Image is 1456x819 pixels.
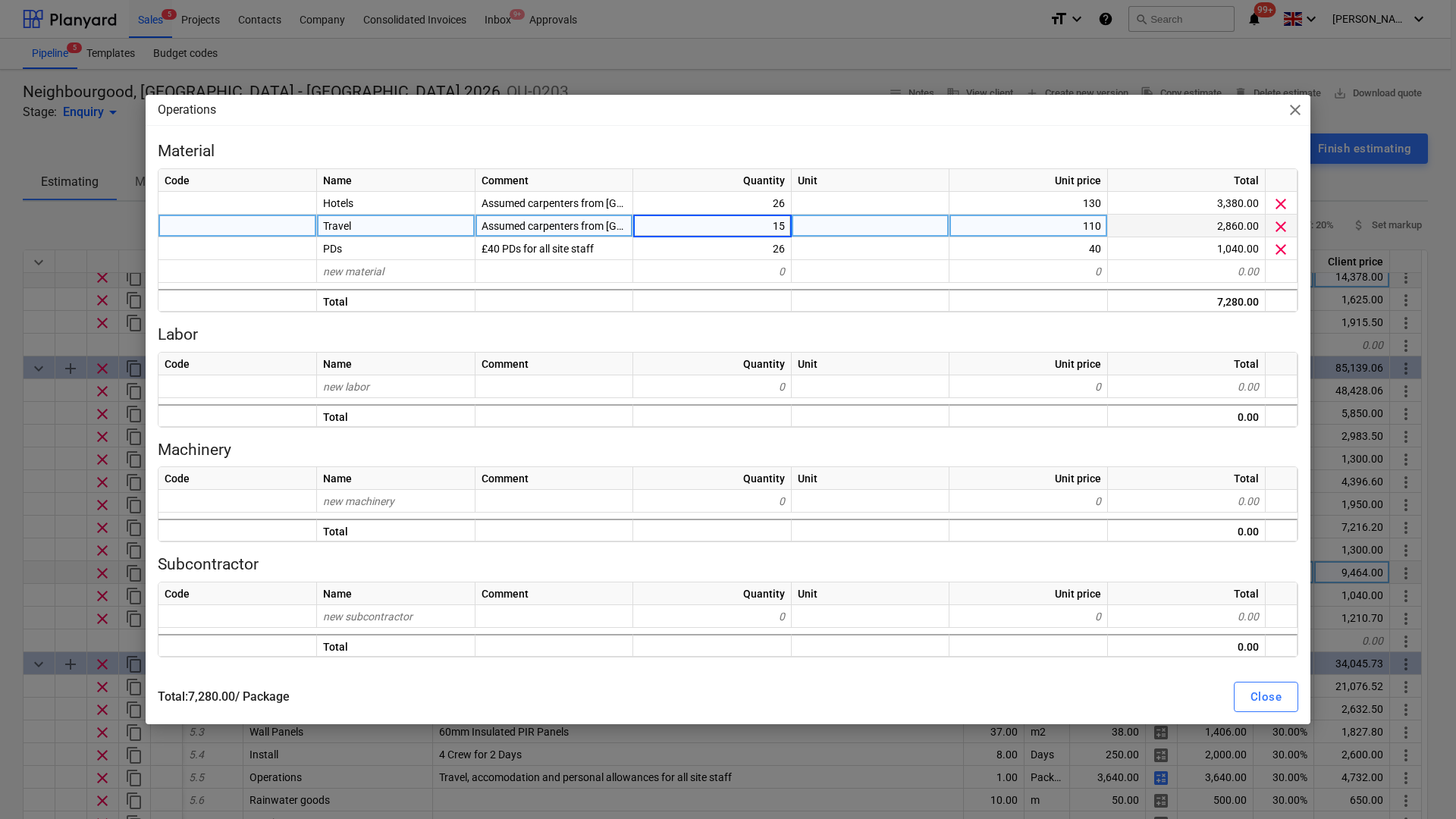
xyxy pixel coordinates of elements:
span: Delete material [1272,195,1290,213]
div: Total [317,289,475,312]
p: Operations [158,101,216,119]
p: Machinery [158,440,1298,461]
div: Quantity [633,582,792,605]
div: Total [1108,582,1266,605]
div: 0.00 [1108,490,1266,513]
div: Comment [475,467,633,490]
div: 26 [633,237,792,260]
div: Close [1250,687,1282,707]
div: 2,860.00 [1108,215,1266,237]
div: 0 [949,375,1108,398]
div: Unit price [949,353,1108,375]
div: 0 [633,375,792,398]
div: Code [158,353,317,375]
div: 0 [633,260,792,283]
div: Quantity [633,353,792,375]
div: Code [158,467,317,490]
span: Travel [323,220,351,232]
span: Delete material [1272,218,1290,236]
span: Assumed carpenters from scotland [482,220,708,232]
div: Unit [792,353,949,375]
div: Unit price [949,582,1108,605]
span: Delete material [1272,240,1290,259]
div: 0 [633,490,792,513]
div: 0.00 [1108,260,1266,283]
div: Total [1108,353,1266,375]
div: 3,380.00 [1108,192,1266,215]
div: Total [317,404,475,427]
span: close [1286,101,1304,119]
span: PDs [323,243,342,255]
div: Code [158,169,317,192]
div: Unit price [949,169,1108,192]
p: Material [158,141,1298,162]
div: 0.00 [1108,404,1266,427]
div: Quantity [633,467,792,490]
div: Comment [475,169,633,192]
div: 0 [633,605,792,628]
div: Total [1108,467,1266,490]
div: Code [158,582,317,605]
div: Name [317,582,475,605]
div: 1,040.00 [1108,237,1266,260]
div: 26 [633,192,792,215]
div: Unit [792,582,949,605]
span: new subcontractor [323,610,413,623]
iframe: Chat Widget [1380,746,1456,819]
div: Quantity [633,169,792,192]
div: Name [317,169,475,192]
div: 0 [949,490,1108,513]
div: Total [1108,169,1266,192]
div: 40 [949,237,1108,260]
span: new machinery [323,495,394,507]
span: Hotels [323,197,353,209]
span: Assumed carpenters from scotland [482,197,708,209]
p: Total : 7,280.00 / Package [158,688,755,706]
div: Total [317,634,475,657]
div: 0.00 [1108,519,1266,541]
div: 110 [949,215,1108,237]
div: Unit [792,169,949,192]
div: Total [317,519,475,541]
div: 0 [949,605,1108,628]
div: Name [317,353,475,375]
button: Close [1234,682,1298,712]
span: new labor [323,381,369,393]
div: 0.00 [1108,605,1266,628]
div: Unit price [949,467,1108,490]
p: Subcontractor [158,554,1298,576]
div: 0.00 [1108,634,1266,657]
div: Name [317,467,475,490]
span: new material [323,265,384,278]
div: 0.00 [1108,375,1266,398]
p: Labor [158,325,1298,346]
span: £40 PDs for all site staff [482,243,594,255]
div: Comment [475,582,633,605]
div: 0 [949,260,1108,283]
div: Comment [475,353,633,375]
div: 7,280.00 [1108,289,1266,312]
div: Unit [792,467,949,490]
div: 130 [949,192,1108,215]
